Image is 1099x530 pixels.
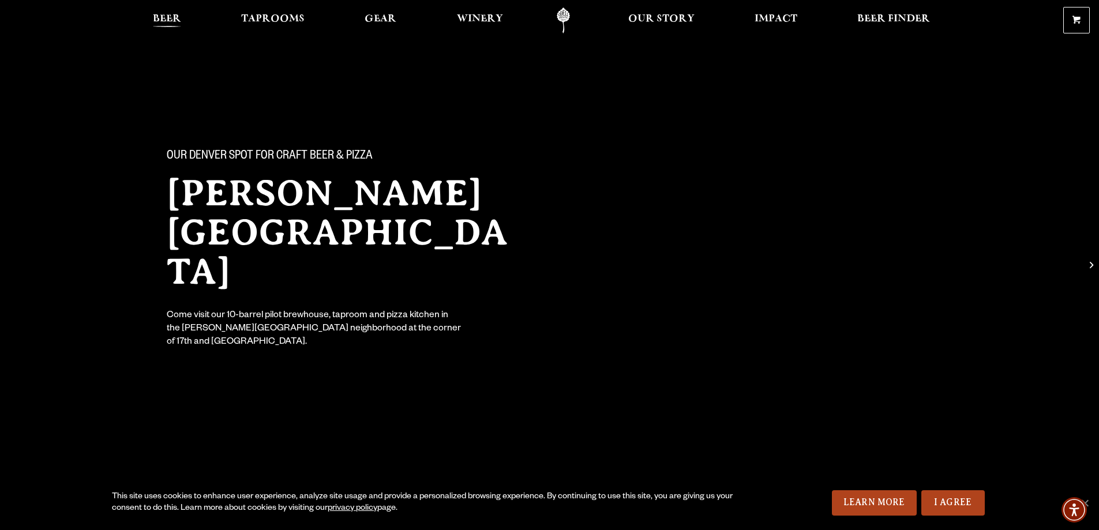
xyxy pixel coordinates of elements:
[850,7,937,33] a: Beer Finder
[112,491,737,514] div: This site uses cookies to enhance user experience, analyze site usage and provide a personalized ...
[747,7,805,33] a: Impact
[365,14,396,24] span: Gear
[449,7,511,33] a: Winery
[1062,497,1087,523] div: Accessibility Menu
[234,7,312,33] a: Taprooms
[241,14,305,24] span: Taprooms
[457,14,503,24] span: Winery
[145,7,189,33] a: Beer
[357,7,404,33] a: Gear
[628,14,695,24] span: Our Story
[153,14,181,24] span: Beer
[621,7,702,33] a: Our Story
[167,174,527,291] h2: [PERSON_NAME][GEOGRAPHIC_DATA]
[167,149,373,164] span: Our Denver spot for craft beer & pizza
[167,310,462,349] div: Come visit our 10-barrel pilot brewhouse, taproom and pizza kitchen in the [PERSON_NAME][GEOGRAPH...
[755,14,797,24] span: Impact
[832,490,917,516] a: Learn More
[328,504,377,513] a: privacy policy
[857,14,930,24] span: Beer Finder
[542,7,585,33] a: Odell Home
[921,490,985,516] a: I Agree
